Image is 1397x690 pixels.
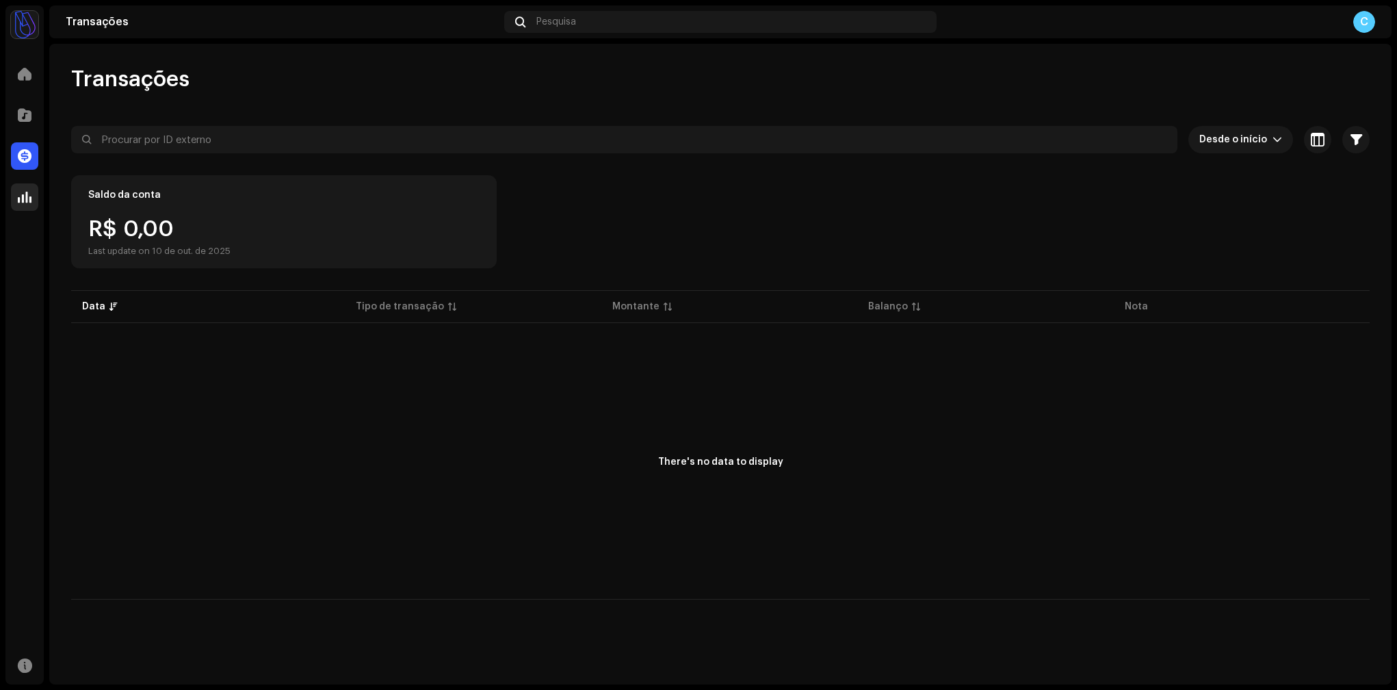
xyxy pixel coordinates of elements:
span: Desde o início [1199,126,1272,153]
div: Saldo da conta [88,190,161,201]
span: Pesquisa [536,16,576,27]
img: e5bc8556-b407-468f-b79f-f97bf8540664 [11,11,38,38]
div: Last update on 10 de out. de 2025 [88,246,231,257]
div: C [1353,11,1375,33]
span: Transações [71,66,190,93]
input: Procurar por ID externo [71,126,1177,153]
div: Transações [66,16,499,27]
div: dropdown trigger [1272,126,1282,153]
div: There's no data to display [658,455,783,470]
